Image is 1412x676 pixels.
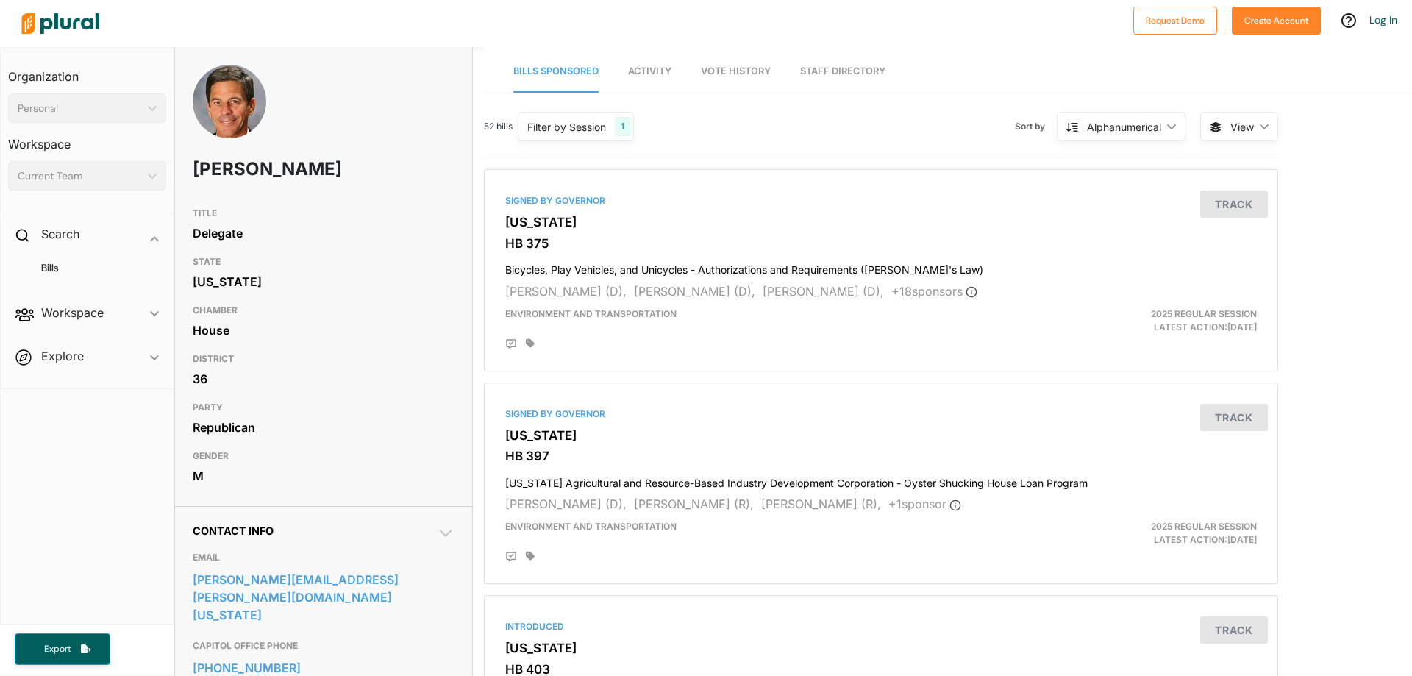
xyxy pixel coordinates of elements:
div: House [193,319,454,341]
a: Create Account [1232,12,1321,27]
span: + 1 sponsor [888,497,961,511]
h3: DISTRICT [193,350,454,368]
span: Activity [628,65,671,77]
button: Track [1200,404,1268,431]
div: Signed by Governor [505,194,1257,207]
h3: TITLE [193,204,454,222]
h4: [US_STATE] Agricultural and Resource-Based Industry Development Corporation - Oyster Shucking Hou... [505,470,1257,490]
a: Activity [628,51,671,93]
button: Track [1200,191,1268,218]
span: Environment and Transportation [505,308,677,319]
h3: EMAIL [193,549,454,566]
div: Add Position Statement [505,551,517,563]
span: [PERSON_NAME] (D), [763,284,884,299]
span: Vote History [701,65,771,77]
div: Personal [18,101,142,116]
h3: GENDER [193,447,454,465]
span: 2025 Regular Session [1151,308,1257,319]
a: Bills Sponsored [513,51,599,93]
button: Request Demo [1133,7,1217,35]
span: + 18 sponsor s [891,284,977,299]
h2: Search [41,226,79,242]
h3: HB 375 [505,236,1257,251]
h4: Bicycles, Play Vehicles, and Unicycles - Authorizations and Requirements ([PERSON_NAME]'s Law) [505,257,1257,277]
h3: CAPITOL OFFICE PHONE [193,637,454,655]
span: Environment and Transportation [505,521,677,532]
h3: [US_STATE] [505,641,1257,655]
button: Track [1200,616,1268,644]
h3: CHAMBER [193,302,454,319]
a: Bills [23,261,159,275]
div: [US_STATE] [193,271,454,293]
div: Signed by Governor [505,408,1257,421]
h3: STATE [193,253,454,271]
img: Headshot of Jay Jacobs [193,65,266,153]
button: Export [15,633,110,665]
span: 52 bills [484,120,513,133]
span: [PERSON_NAME] (R), [634,497,754,511]
a: Log In [1369,13,1397,26]
div: Add tags [526,338,535,349]
h3: Organization [8,55,166,88]
span: 2025 Regular Session [1151,521,1257,532]
a: Staff Directory [800,51,885,93]
div: Republican [193,416,454,438]
div: Add tags [526,551,535,561]
a: Vote History [701,51,771,93]
span: View [1230,119,1254,135]
span: Contact Info [193,524,274,537]
span: [PERSON_NAME] (D), [505,284,627,299]
span: [PERSON_NAME] (R), [761,497,881,511]
a: Request Demo [1133,12,1217,27]
div: M [193,465,454,487]
span: [PERSON_NAME] (D), [505,497,627,511]
span: Sort by [1015,120,1057,133]
h3: Workspace [8,123,166,155]
div: 1 [615,117,630,136]
div: Latest Action: [DATE] [1010,307,1268,334]
h3: [US_STATE] [505,215,1257,230]
div: Current Team [18,168,142,184]
div: Alphanumerical [1087,119,1161,135]
h1: [PERSON_NAME] [193,147,349,191]
a: [PERSON_NAME][EMAIL_ADDRESS][PERSON_NAME][DOMAIN_NAME][US_STATE] [193,569,454,626]
span: Bills Sponsored [513,65,599,77]
h3: HB 397 [505,449,1257,463]
h3: PARTY [193,399,454,416]
span: [PERSON_NAME] (D), [634,284,755,299]
span: Export [34,643,81,655]
div: 36 [193,368,454,390]
div: Delegate [193,222,454,244]
div: Introduced [505,620,1257,633]
div: Add Position Statement [505,338,517,350]
button: Create Account [1232,7,1321,35]
div: Latest Action: [DATE] [1010,520,1268,547]
div: Filter by Session [527,119,606,135]
h3: [US_STATE] [505,428,1257,443]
